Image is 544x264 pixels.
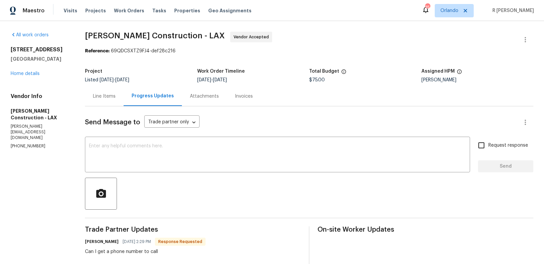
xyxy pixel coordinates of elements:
[85,49,110,53] b: Reference:
[64,7,77,14] span: Visits
[100,78,114,82] span: [DATE]
[85,119,140,126] span: Send Message to
[85,226,301,233] span: Trade Partner Updates
[114,7,144,14] span: Work Orders
[23,7,45,14] span: Maestro
[100,78,129,82] span: -
[234,34,272,40] span: Vendor Accepted
[156,238,205,245] span: Response Requested
[132,93,174,99] div: Progress Updates
[11,46,69,53] h2: [STREET_ADDRESS]
[235,93,253,100] div: Invoices
[488,142,528,149] span: Request response
[197,69,245,74] h5: Work Order Timeline
[317,226,533,233] span: On-site Worker Updates
[341,69,346,78] span: The total cost of line items that have been proposed by Opendoor. This sum includes line items th...
[123,238,151,245] span: [DATE] 2:29 PM
[85,48,533,54] div: 69QDCSXTZ9FJ4-def28c216
[85,69,102,74] h5: Project
[152,8,166,13] span: Tasks
[11,33,49,37] a: All work orders
[11,124,69,141] p: [PERSON_NAME][EMAIL_ADDRESS][DOMAIN_NAME]
[309,78,325,82] span: $75.00
[457,69,462,78] span: The hpm assigned to this work order.
[85,238,119,245] h6: [PERSON_NAME]
[197,78,227,82] span: -
[85,248,206,255] div: Can I get a phone number to call
[190,93,219,100] div: Attachments
[421,69,455,74] h5: Assigned HPM
[174,7,200,14] span: Properties
[213,78,227,82] span: [DATE]
[85,32,225,40] span: [PERSON_NAME] Construction - LAX
[425,4,430,11] div: 35
[93,93,116,100] div: Line Items
[11,108,69,121] h5: [PERSON_NAME] Construction - LAX
[11,56,69,62] h5: [GEOGRAPHIC_DATA]
[490,7,534,14] span: R [PERSON_NAME]
[85,7,106,14] span: Projects
[11,143,69,149] p: [PHONE_NUMBER]
[208,7,252,14] span: Geo Assignments
[11,93,69,100] h4: Vendor Info
[197,78,211,82] span: [DATE]
[309,69,339,74] h5: Total Budget
[115,78,129,82] span: [DATE]
[440,7,458,14] span: Orlando
[421,78,533,82] div: [PERSON_NAME]
[11,71,40,76] a: Home details
[144,117,200,128] div: Trade partner only
[85,78,129,82] span: Listed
